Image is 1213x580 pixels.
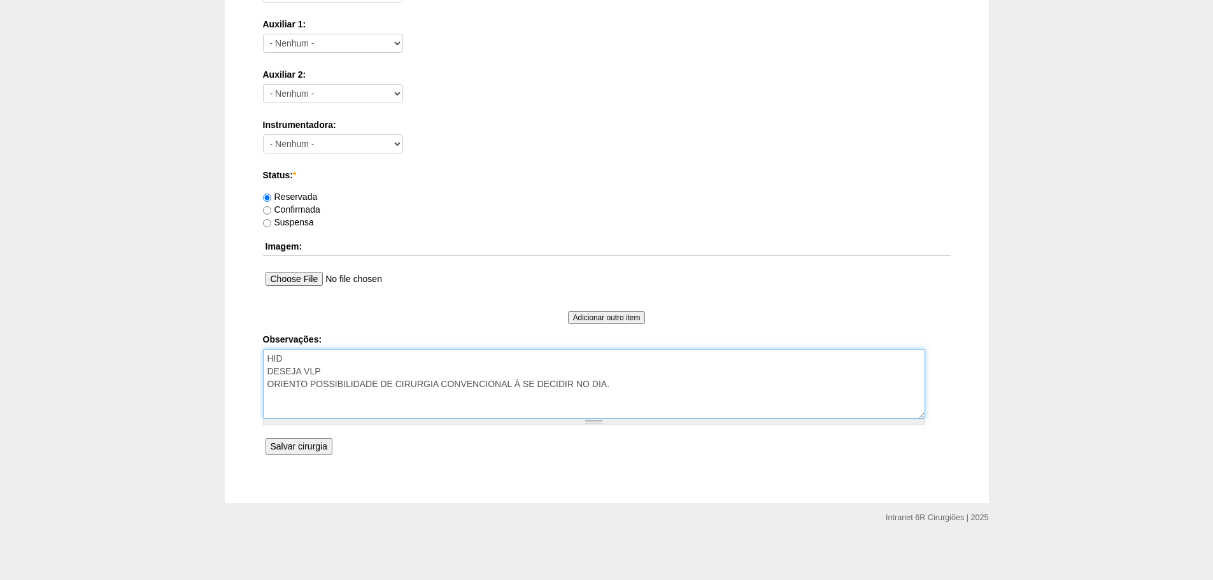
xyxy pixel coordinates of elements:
input: Salvar cirurgia [266,438,332,455]
input: Confirmada [263,206,271,215]
span: Este campo é obrigatório. [293,170,296,180]
input: Suspensa [263,219,271,227]
input: Reservada [263,194,271,202]
div: Intranet 6R Cirurgiões | 2025 [886,511,988,524]
input: Adicionar outro item [568,311,646,324]
label: Reservada [263,192,318,202]
label: Auxiliar 1: [263,18,951,31]
label: Suspensa [263,217,314,227]
label: Observações: [263,333,951,346]
label: Auxiliar 2: [263,68,951,81]
label: Status: [263,169,951,181]
th: Imagem: [263,237,951,256]
label: Confirmada [263,204,320,215]
label: Instrumentadora: [263,118,951,131]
